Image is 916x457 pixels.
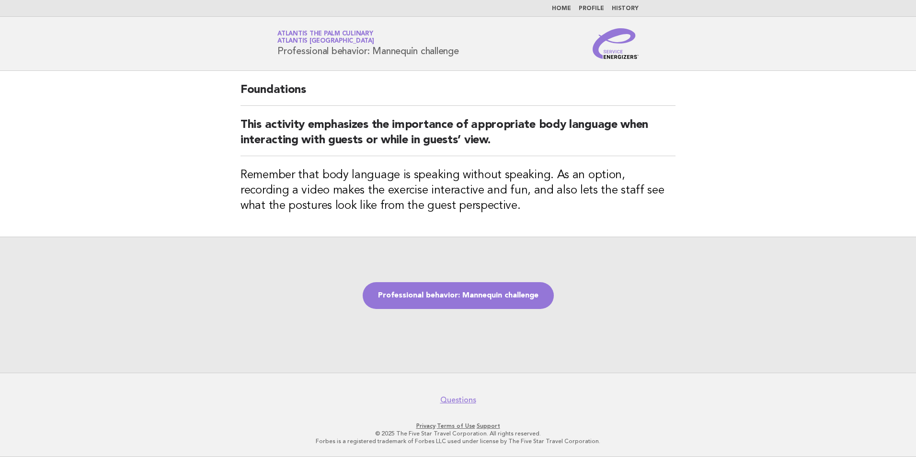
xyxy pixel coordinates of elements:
img: Service Energizers [593,28,639,59]
a: Home [552,6,571,11]
p: © 2025 The Five Star Travel Corporation. All rights reserved. [165,430,751,437]
h2: Foundations [240,82,676,106]
span: Atlantis [GEOGRAPHIC_DATA] [277,38,374,45]
h2: This activity emphasizes the importance of appropriate body language when interacting with guests... [240,117,676,156]
a: Support [477,423,500,429]
a: Privacy [416,423,435,429]
a: Questions [440,395,476,405]
a: Professional behavior: Mannequin challenge [363,282,554,309]
a: Profile [579,6,604,11]
p: · · [165,422,751,430]
a: Atlantis The Palm CulinaryAtlantis [GEOGRAPHIC_DATA] [277,31,374,44]
a: Terms of Use [437,423,475,429]
p: Forbes is a registered trademark of Forbes LLC used under license by The Five Star Travel Corpora... [165,437,751,445]
h3: Remember that body language is speaking without speaking. As an option, recording a video makes t... [240,168,676,214]
a: History [612,6,639,11]
h1: Professional behavior: Mannequin challenge [277,31,459,56]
